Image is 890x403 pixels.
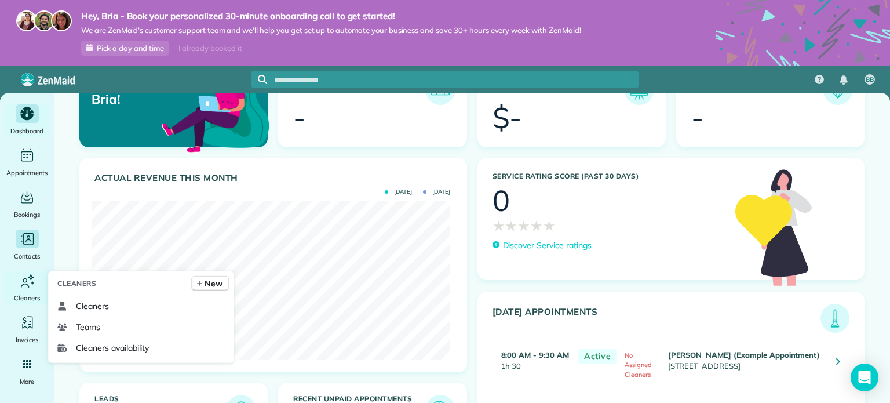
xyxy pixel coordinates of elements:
[866,75,874,85] span: BB
[14,292,40,304] span: Cleaners
[493,186,510,215] div: 0
[6,167,48,179] span: Appointments
[81,26,581,35] span: We are ZenMaid’s customer support team and we’ll help you get set up to automate your business an...
[5,146,49,179] a: Appointments
[97,43,164,53] span: Pick a day and time
[517,215,530,236] span: ★
[5,313,49,346] a: Invoices
[493,172,724,180] h3: Service Rating score (past 30 days)
[5,188,49,220] a: Bookings
[10,125,43,137] span: Dashboard
[805,66,890,93] nav: Main
[57,278,96,289] span: Cleaners
[76,321,100,333] span: Teams
[293,103,305,132] div: -
[493,215,505,236] span: ★
[505,215,517,236] span: ★
[691,103,703,132] div: -
[823,307,847,330] img: icon_todays_appointments-901f7ab196bb0bea1936b74009e4eb5ffbc2d2711fa7634e0d609ed5ef32b18b.png
[251,75,267,84] button: Focus search
[5,230,49,262] a: Contacts
[5,104,49,137] a: Dashboard
[34,10,54,31] img: jorge-587dff0eeaa6aab1f244e6dc62b8924c3b6ad411094392a53c71c6c4a576187d.jpg
[14,209,41,220] span: Bookings
[258,75,267,84] svg: Focus search
[493,307,821,333] h3: [DATE] Appointments
[503,239,592,252] p: Discover Service ratings
[191,276,229,291] a: New
[493,239,592,252] a: Discover Service ratings
[76,342,149,354] span: Cleaners availability
[625,351,652,379] span: No Assigned Cleaners
[831,67,856,93] div: Notifications
[493,103,522,132] div: $-
[172,41,249,56] div: I already booked it
[53,317,229,337] a: Teams
[665,342,828,384] td: [STREET_ADDRESS]
[81,10,581,22] strong: Hey, Bria - Book your personalized 30-minute onboarding call to get started!
[159,50,272,163] img: dashboard_welcome-42a62b7d889689a78055ac9021e634bf52bae3f8056760290aed330b23ab8690.png
[668,350,820,360] strong: [PERSON_NAME] (Example Appointment)
[501,350,569,360] strong: 8:00 AM - 9:30 AM
[76,300,109,312] span: Cleaners
[851,364,878,391] div: Open Intercom Messenger
[53,296,229,317] a: Cleaners
[205,278,222,289] span: New
[20,376,34,387] span: More
[5,271,49,304] a: Cleaners
[423,189,450,195] span: [DATE]
[81,41,169,56] a: Pick a day and time
[51,10,72,31] img: michelle-19f622bdf1676172e81f8f8fba1fb50e276960ebfe0243fe18214015130c80e4.jpg
[16,10,37,31] img: maria-72a9807cf96188c08ef61303f053569d2e2a8a1cde33d635c8a3ac13582a053d.jpg
[16,334,39,346] span: Invoices
[53,337,229,358] a: Cleaners availability
[530,215,543,236] span: ★
[14,250,40,262] span: Contacts
[543,215,556,236] span: ★
[493,342,573,384] td: 1h 30
[385,189,412,195] span: [DATE]
[94,173,455,183] h3: Actual Revenue this month
[578,349,617,364] span: Active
